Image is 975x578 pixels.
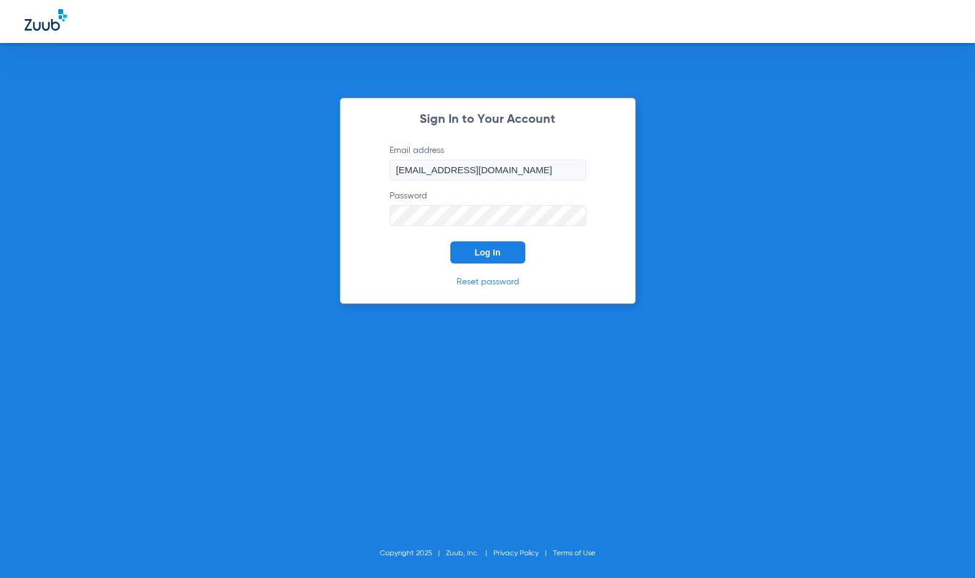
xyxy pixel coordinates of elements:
label: Email address [390,144,586,181]
a: Reset password [456,278,519,286]
button: Log In [450,241,525,264]
img: Zuub Logo [25,9,67,31]
input: Password [390,205,586,226]
li: Copyright 2025 [380,547,446,560]
a: Terms of Use [553,550,595,557]
input: Email address [390,160,586,181]
a: Privacy Policy [493,550,539,557]
label: Password [390,190,586,226]
h2: Sign In to Your Account [371,114,605,126]
li: Zuub, Inc. [446,547,493,560]
span: Log In [475,248,501,257]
